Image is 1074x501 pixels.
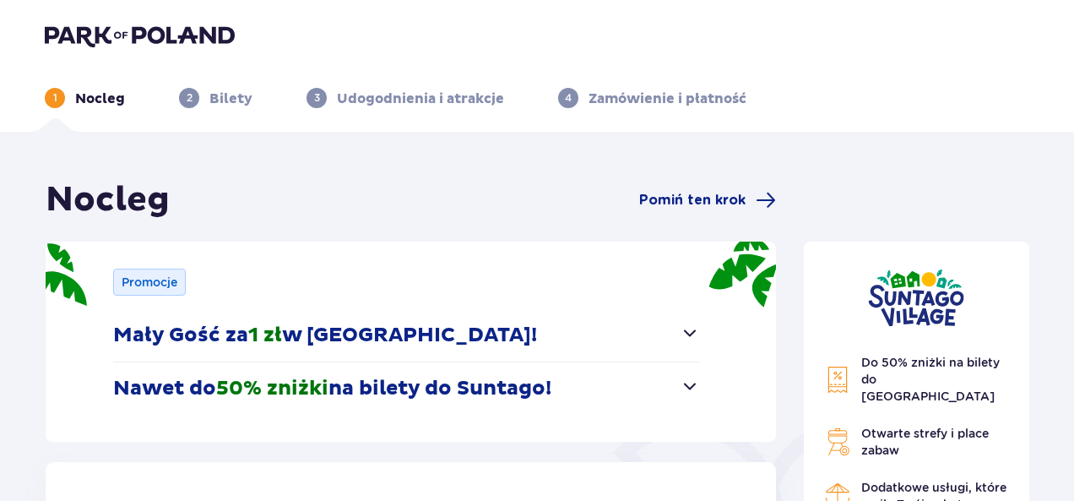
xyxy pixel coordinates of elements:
[248,323,282,348] span: 1 zł
[868,269,964,327] img: Suntago Village
[113,362,700,415] button: Nawet do50% zniżkina bilety do Suntago!
[337,90,504,108] p: Udogodnienia i atrakcje
[113,323,537,348] p: Mały Gość za w [GEOGRAPHIC_DATA]!
[589,90,746,108] p: Zamówienie i płatność
[861,356,1000,403] span: Do 50% zniżki na bilety do [GEOGRAPHIC_DATA]
[824,366,851,394] img: Discount Icon
[306,88,504,108] div: 3Udogodnienia i atrakcje
[113,309,700,362] button: Mały Gość za1 złw [GEOGRAPHIC_DATA]!
[75,90,125,108] p: Nocleg
[565,90,572,106] p: 4
[179,88,252,108] div: 2Bilety
[46,179,170,221] h1: Nocleg
[187,90,193,106] p: 2
[122,274,177,291] p: Promocje
[216,376,328,401] span: 50% zniżki
[113,376,551,401] p: Nawet do na bilety do Suntago!
[639,190,776,210] a: Pomiń ten krok
[639,191,746,210] span: Pomiń ten krok
[53,90,57,106] p: 1
[45,88,125,108] div: 1Nocleg
[861,427,989,457] span: Otwarte strefy i place zabaw
[558,88,746,108] div: 4Zamówienie i płatność
[824,428,851,455] img: Grill Icon
[45,24,235,47] img: Park of Poland logo
[314,90,320,106] p: 3
[209,90,252,108] p: Bilety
